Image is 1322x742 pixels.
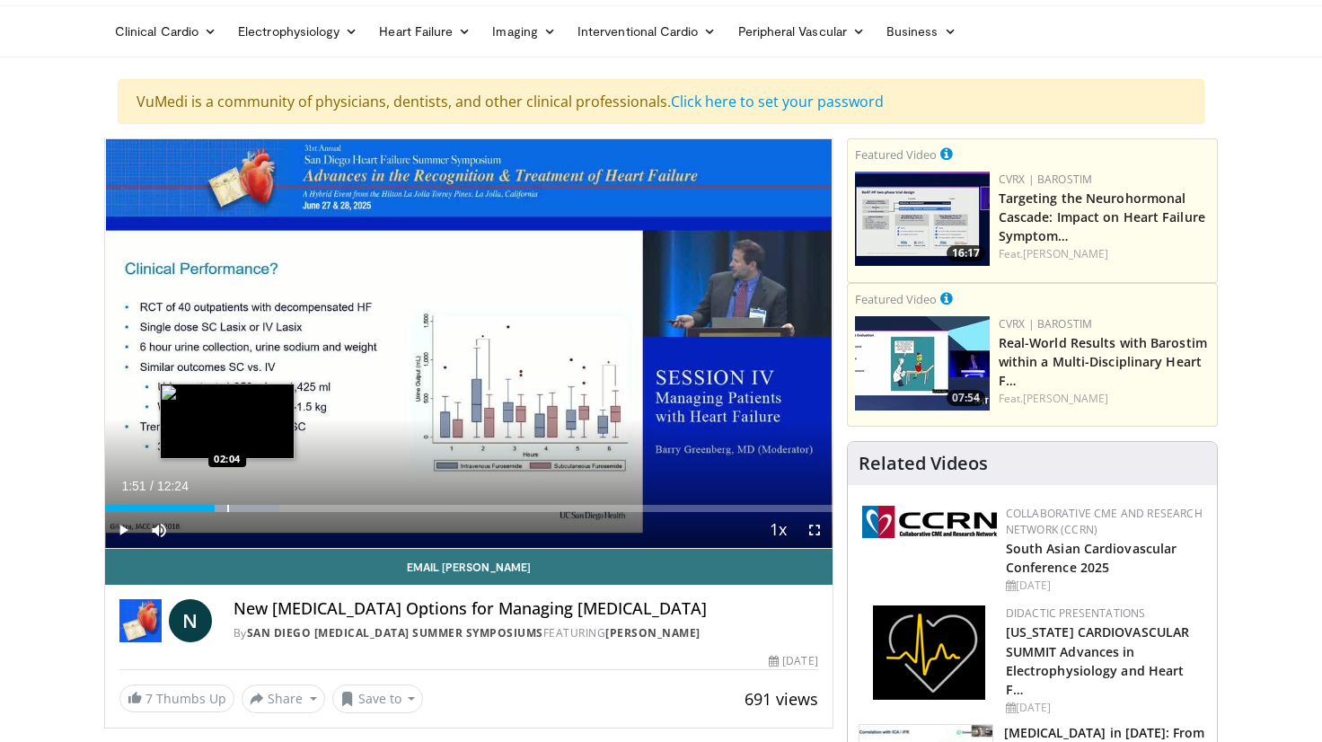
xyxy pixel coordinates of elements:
[242,685,325,713] button: Share
[999,172,1093,187] a: CVRx | Barostim
[234,599,818,619] h4: New [MEDICAL_DATA] Options for Managing [MEDICAL_DATA]
[1006,578,1203,594] div: [DATE]
[797,512,833,548] button: Fullscreen
[227,13,368,49] a: Electrophysiology
[118,79,1204,124] div: VuMedi is a community of physicians, dentists, and other clinical professionals.
[1006,605,1203,622] div: Didactic Presentations
[947,245,985,261] span: 16:17
[121,479,145,493] span: 1:51
[862,506,997,538] img: a04ee3ba-8487-4636-b0fb-5e8d268f3737.png.150x105_q85_autocrop_double_scale_upscale_version-0.2.png
[119,685,234,712] a: 7 Thumbs Up
[855,172,990,266] a: 16:17
[567,13,727,49] a: Interventional Cardio
[855,172,990,266] img: f3314642-f119-4bcb-83d2-db4b1a91d31e.150x105_q85_crop-smart_upscale.jpg
[105,139,833,549] video-js: Video Player
[855,291,937,307] small: Featured Video
[1006,623,1190,697] a: [US_STATE] CARDIOVASCULAR SUMMIT Advances in Electrophysiology and Heart F…
[873,605,985,700] img: 1860aa7a-ba06-47e3-81a4-3dc728c2b4cf.png.150x105_q85_autocrop_double_scale_upscale_version-0.2.png
[332,685,424,713] button: Save to
[947,390,985,406] span: 07:54
[859,453,988,474] h4: Related Videos
[769,653,817,669] div: [DATE]
[160,384,295,459] img: image.jpeg
[145,690,153,707] span: 7
[876,13,967,49] a: Business
[855,316,990,411] a: 07:54
[999,190,1205,244] a: Targeting the Neurohormonal Cascade: Impact on Heart Failure Symptom…
[105,505,833,512] div: Progress Bar
[247,625,543,640] a: San Diego [MEDICAL_DATA] Summer Symposiums
[105,512,141,548] button: Play
[761,512,797,548] button: Playback Rate
[481,13,567,49] a: Imaging
[855,146,937,163] small: Featured Video
[999,391,1210,407] div: Feat.
[234,625,818,641] div: By FEATURING
[1006,700,1203,716] div: [DATE]
[157,479,189,493] span: 12:24
[104,13,227,49] a: Clinical Cardio
[855,316,990,411] img: d6bcd5d9-0712-4576-a4e4-b34173a4dc7b.150x105_q85_crop-smart_upscale.jpg
[150,479,154,493] span: /
[727,13,876,49] a: Peripheral Vascular
[169,599,212,642] a: N
[745,688,818,710] span: 691 views
[671,92,884,111] a: Click here to set your password
[1006,540,1177,576] a: South Asian Cardiovascular Conference 2025
[605,625,701,640] a: [PERSON_NAME]
[999,334,1207,389] a: Real-World Results with Barostim within a Multi-Disciplinary Heart F…
[999,246,1210,262] div: Feat.
[1006,506,1203,537] a: Collaborative CME and Research Network (CCRN)
[999,316,1093,331] a: CVRx | Barostim
[119,599,162,642] img: San Diego Heart Failure Summer Symposiums
[105,549,833,585] a: Email [PERSON_NAME]
[368,13,481,49] a: Heart Failure
[141,512,177,548] button: Mute
[1023,246,1108,261] a: [PERSON_NAME]
[1023,391,1108,406] a: [PERSON_NAME]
